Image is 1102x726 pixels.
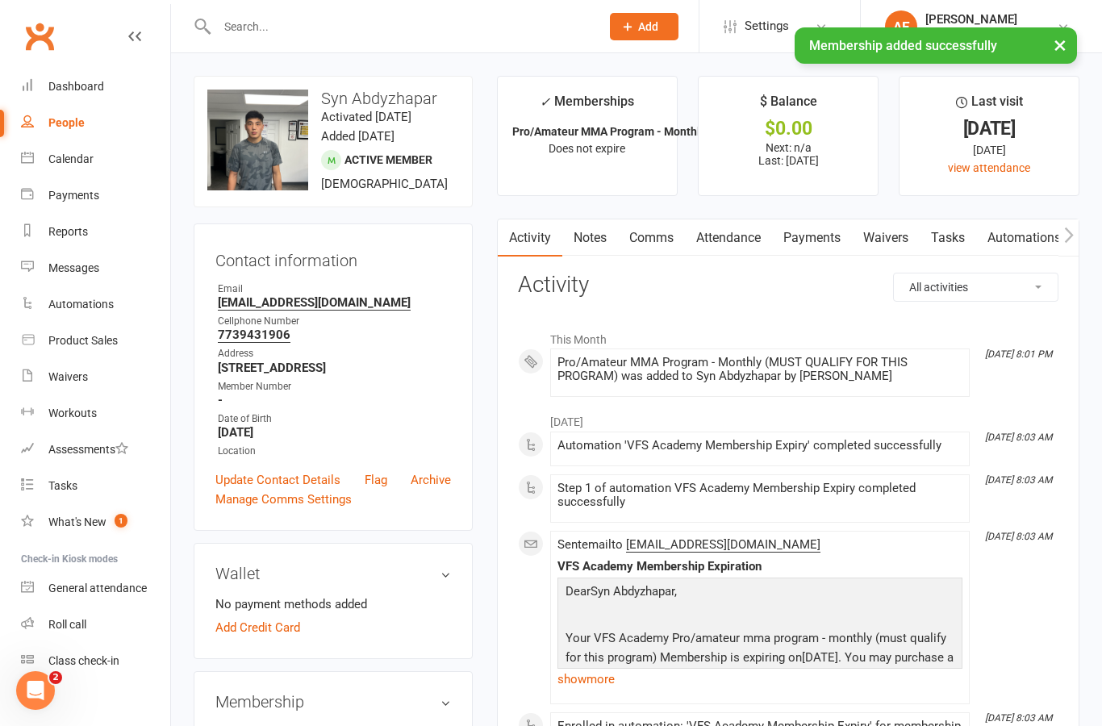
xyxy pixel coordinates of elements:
a: People [21,105,170,141]
span: , [674,584,677,599]
li: No payment methods added [215,595,451,614]
i: ✓ [540,94,550,110]
a: Workouts [21,395,170,432]
div: Location [218,444,451,459]
a: General attendance kiosk mode [21,570,170,607]
a: Payments [772,219,852,257]
div: Dashboard [48,80,104,93]
div: What's New [48,515,106,528]
div: [PERSON_NAME] [925,12,1017,27]
div: VFS Academy [925,27,1017,41]
span: Membership is expiring on [660,650,802,665]
div: Workouts [48,407,97,419]
div: Reports [48,225,88,238]
div: [DATE] [914,120,1064,137]
span: 1 [115,514,127,528]
div: VFS Academy Membership Expiration [557,560,962,574]
h3: Syn Abdyzhapar [207,90,459,107]
a: show more [557,668,962,691]
div: Class check-in [48,654,119,667]
span: Add [638,20,658,33]
a: Messages [21,250,170,286]
div: Roll call [48,618,86,631]
a: Tasks [21,468,170,504]
button: × [1046,27,1075,62]
div: Assessments [48,443,128,456]
span: [DEMOGRAPHIC_DATA] [321,177,448,191]
div: Calendar [48,152,94,165]
span: 2 [49,671,62,684]
div: Email [218,282,451,297]
div: Step 1 of automation VFS Academy Membership Expiry completed successfully [557,482,962,509]
div: Automations [48,298,114,311]
time: Added [DATE] [321,129,394,144]
iframe: Intercom live chat [16,671,55,710]
a: Calendar [21,141,170,177]
a: Dashboard [21,69,170,105]
a: Reports [21,214,170,250]
a: Waivers [852,219,920,257]
a: Add Credit Card [215,618,300,637]
div: Last visit [956,91,1023,120]
p: Your VFS Academy Pro/amateur mma program - monthly (must qualify for this program) [DATE] [561,628,958,691]
div: $ Balance [760,91,817,120]
div: Member Number [218,379,451,394]
i: [DATE] 8:01 PM [985,348,1052,360]
h3: Activity [518,273,1058,298]
a: What's New1 [21,504,170,540]
a: Tasks [920,219,976,257]
a: Roll call [21,607,170,643]
i: [DATE] 8:03 AM [985,531,1052,542]
i: [DATE] 8:03 AM [985,432,1052,443]
i: [DATE] 8:03 AM [985,474,1052,486]
a: Automations [21,286,170,323]
a: Manage Comms Settings [215,490,352,509]
h3: Wallet [215,565,451,582]
div: $0.00 [713,120,863,137]
strong: [STREET_ADDRESS] [218,361,451,375]
div: Memberships [540,91,634,121]
div: Cellphone Number [218,314,451,329]
strong: [DATE] [218,425,451,440]
a: Update Contact Details [215,470,340,490]
a: Attendance [685,219,772,257]
a: Product Sales [21,323,170,359]
a: Clubworx [19,16,60,56]
div: Address [218,346,451,361]
h3: Contact information [215,245,451,269]
a: Assessments [21,432,170,468]
div: Tasks [48,479,77,492]
a: Class kiosk mode [21,643,170,679]
input: Search... [212,15,589,38]
a: Comms [618,219,685,257]
div: General attendance [48,582,147,595]
div: Membership added successfully [795,27,1077,64]
div: Messages [48,261,99,274]
div: Waivers [48,370,88,383]
a: Payments [21,177,170,214]
div: Pro/Amateur MMA Program - Monthly (MUST QUALIFY FOR THIS PROGRAM) was added to Syn Abdyzhapar by ... [557,356,962,383]
p: DearSyn Abdyzhapar [561,582,958,605]
a: view attendance [948,161,1030,174]
div: People [48,116,85,129]
img: image1687474568.png [207,90,308,190]
div: Payments [48,189,99,202]
div: Date of Birth [218,411,451,427]
p: Next: n/a Last: [DATE] [713,141,863,167]
a: Archive [411,470,451,490]
li: This Month [518,323,1058,348]
li: [DATE] [518,405,1058,431]
i: [DATE] 8:03 AM [985,712,1052,724]
div: Automation 'VFS Academy Membership Expiry' completed successfully [557,439,962,453]
a: Automations [976,219,1072,257]
span: Does not expire [549,142,625,155]
a: Activity [498,219,562,257]
strong: - [218,393,451,407]
h3: Membership [215,693,451,711]
div: Product Sales [48,334,118,347]
span: Sent email to [557,537,820,553]
a: Notes [562,219,618,257]
time: Activated [DATE] [321,110,411,124]
button: Add [610,13,678,40]
a: Waivers [21,359,170,395]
